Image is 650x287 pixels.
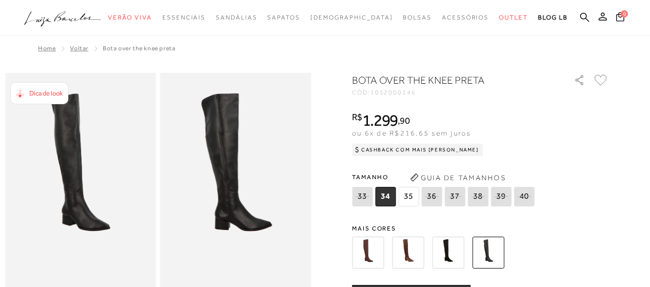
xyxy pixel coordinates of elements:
[352,73,545,87] h1: BOTA OVER THE KNEE PRETA
[216,8,257,27] a: categoryNavScreenReaderText
[398,187,419,206] span: 35
[362,111,398,129] span: 1.299
[162,8,206,27] a: categoryNavScreenReaderText
[403,8,432,27] a: categoryNavScreenReaderText
[403,14,432,21] span: Bolsas
[472,237,504,269] img: BOTA OVER THE KNEE PRETA
[310,8,393,27] a: noSubCategoriesText
[352,112,362,122] i: R$
[352,89,558,95] div: CÓD:
[613,11,627,25] button: 0
[370,89,416,96] span: 1052000146
[216,14,257,21] span: Sandálias
[432,237,464,269] img: BOTA OVER THE KNEE EM CAMURÇA PRETO E SALTO BAIXO
[108,14,152,21] span: Verão Viva
[352,169,537,185] span: Tamanho
[442,8,489,27] a: categoryNavScreenReaderText
[162,14,206,21] span: Essenciais
[70,45,88,52] a: Voltar
[392,237,424,269] img: BOTA OVER THE KNEE CAMURÇA COFFEE
[491,187,511,206] span: 39
[538,14,568,21] span: BLOG LB
[442,14,489,21] span: Acessórios
[38,45,55,52] a: Home
[621,10,628,17] span: 0
[538,8,568,27] a: BLOG LB
[352,225,609,232] span: Mais cores
[499,14,528,21] span: Outlet
[514,187,534,206] span: 40
[267,8,300,27] a: categoryNavScreenReaderText
[352,187,373,206] span: 33
[406,169,509,186] button: Guia de Tamanhos
[108,8,152,27] a: categoryNavScreenReaderText
[352,237,384,269] img: Bota over the knee café
[310,14,393,21] span: [DEMOGRAPHIC_DATA]
[468,187,488,206] span: 38
[398,116,410,125] i: ,
[499,8,528,27] a: categoryNavScreenReaderText
[375,187,396,206] span: 34
[352,129,471,137] span: ou 6x de R$216,65 sem juros
[352,144,483,156] div: Cashback com Mais [PERSON_NAME]
[29,89,63,97] span: Dica de look
[444,187,465,206] span: 37
[267,14,300,21] span: Sapatos
[400,115,410,126] span: 90
[103,45,175,52] span: BOTA OVER THE KNEE PRETA
[421,187,442,206] span: 36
